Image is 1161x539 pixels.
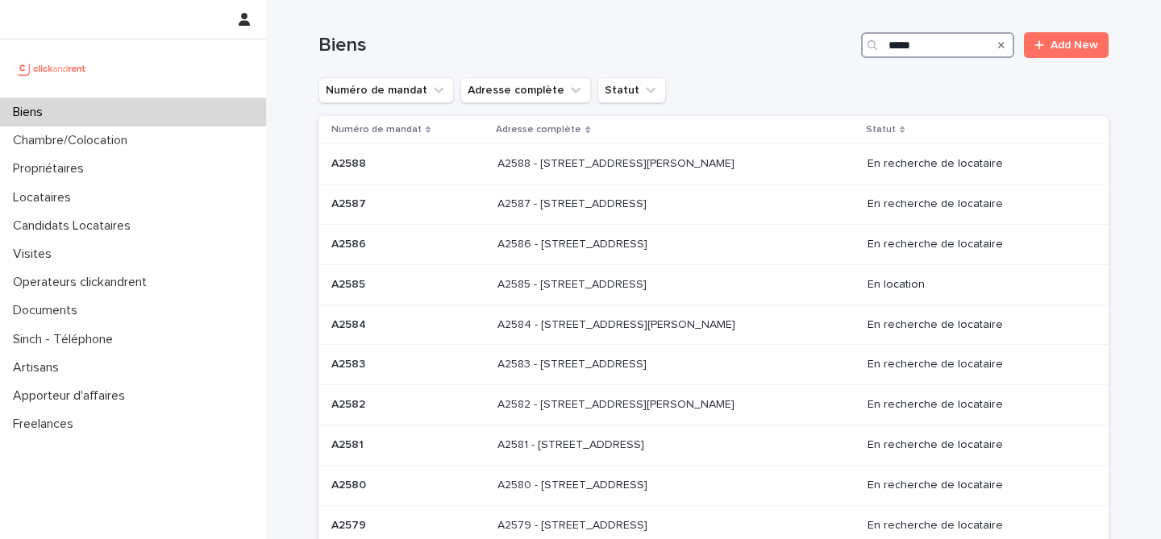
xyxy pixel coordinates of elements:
p: A2580 [331,475,369,492]
p: Artisans [6,360,72,375]
p: Documents [6,303,90,318]
tr: A2586A2586 A2586 - [STREET_ADDRESS]A2586 - [STREET_ADDRESS] En recherche de locataire [318,224,1109,264]
p: A2583 - 79 Avenue du Général de Gaulle, Champigny sur Marne 94500 [497,354,650,371]
p: Statut [866,121,896,139]
p: Operateurs clickandrent [6,275,160,290]
span: Add New [1051,39,1098,51]
p: En recherche de locataire [868,358,1083,371]
p: Adresse complète [496,121,581,139]
p: Locataires [6,190,84,205]
button: Statut [597,77,666,103]
p: En recherche de locataire [868,479,1083,492]
button: Numéro de mandat [318,77,454,103]
p: Propriétaires [6,161,97,176]
p: A2582 - 12 avenue Charles VII, Saint-Maur-des-Fossés 94100 [497,395,738,412]
p: A2586 - [STREET_ADDRESS] [497,234,651,251]
p: En recherche de locataire [868,157,1083,171]
tr: A2588A2588 A2588 - [STREET_ADDRESS][PERSON_NAME]A2588 - [STREET_ADDRESS][PERSON_NAME] En recherch... [318,144,1109,185]
h1: Biens [318,34,855,57]
p: A2584 - 79 Avenue du Général de Gaulle, Champigny sur Marne 94500 [497,315,739,332]
tr: A2583A2583 A2583 - [STREET_ADDRESS]A2583 - [STREET_ADDRESS] En recherche de locataire [318,345,1109,385]
p: En recherche de locataire [868,519,1083,533]
a: Add New [1024,32,1109,58]
p: Chambre/Colocation [6,133,140,148]
p: A2587 [331,194,369,211]
p: Biens [6,105,56,120]
tr: A2585A2585 A2585 - [STREET_ADDRESS]A2585 - [STREET_ADDRESS] En location [318,264,1109,305]
tr: A2582A2582 A2582 - [STREET_ADDRESS][PERSON_NAME]A2582 - [STREET_ADDRESS][PERSON_NAME] En recherch... [318,385,1109,425]
img: UCB0brd3T0yccxBKYDjQ [13,52,91,85]
p: A2585 - [STREET_ADDRESS] [497,275,650,292]
button: Adresse complète [460,77,591,103]
p: En recherche de locataire [868,438,1083,452]
p: A2581 [331,435,367,452]
tr: A2584A2584 A2584 - [STREET_ADDRESS][PERSON_NAME]A2584 - [STREET_ADDRESS][PERSON_NAME] En recherch... [318,305,1109,345]
p: A2579 [331,516,369,533]
p: En location [868,278,1083,292]
p: A2579 - [STREET_ADDRESS] [497,516,651,533]
p: A2584 [331,315,369,332]
p: Candidats Locataires [6,218,144,234]
p: En recherche de locataire [868,398,1083,412]
p: Visites [6,247,64,262]
p: A2587 - [STREET_ADDRESS] [497,194,650,211]
p: En recherche de locataire [868,238,1083,251]
p: A2588 - [STREET_ADDRESS][PERSON_NAME] [497,154,738,171]
p: En recherche de locataire [868,318,1083,332]
p: Freelances [6,417,86,432]
p: En recherche de locataire [868,197,1083,211]
p: Apporteur d'affaires [6,388,138,404]
p: A2580 - [STREET_ADDRESS] [497,475,651,492]
p: A2586 [331,234,369,251]
p: A2581 - [STREET_ADDRESS] [497,435,647,452]
p: A2588 [331,154,369,171]
p: A2582 [331,395,368,412]
tr: A2581A2581 A2581 - [STREET_ADDRESS]A2581 - [STREET_ADDRESS] En recherche de locataire [318,425,1109,465]
p: Numéro de mandat [331,121,422,139]
input: Search [861,32,1014,58]
tr: A2587A2587 A2587 - [STREET_ADDRESS]A2587 - [STREET_ADDRESS] En recherche de locataire [318,185,1109,225]
tr: A2580A2580 A2580 - [STREET_ADDRESS]A2580 - [STREET_ADDRESS] En recherche de locataire [318,465,1109,505]
p: A2583 [331,354,368,371]
p: Sinch - Téléphone [6,332,126,347]
p: A2585 [331,275,368,292]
